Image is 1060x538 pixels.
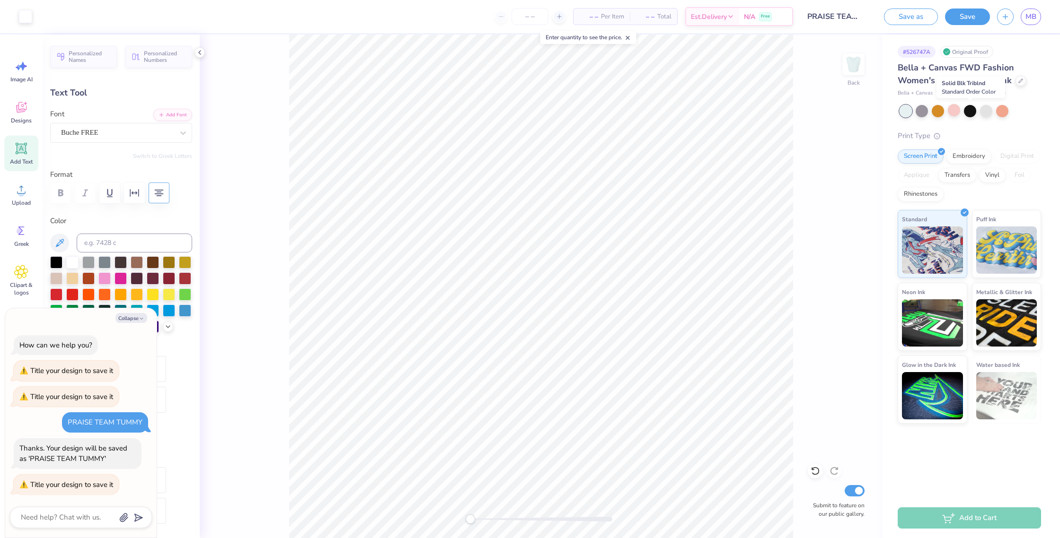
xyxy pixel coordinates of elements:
[50,169,192,180] label: Format
[902,226,963,274] img: Standard
[77,234,192,252] input: e.g. 7428 c
[19,340,92,350] div: How can we help you?
[691,12,727,22] span: Est. Delivery
[50,216,192,226] label: Color
[466,514,475,524] div: Accessibility label
[540,31,636,44] div: Enter quantity to see the price.
[50,109,64,120] label: Font
[976,287,1032,297] span: Metallic & Glitter Ink
[68,417,142,427] div: PRAISE TEAM TUMMY
[6,281,37,296] span: Clipart & logos
[976,214,996,224] span: Puff Ink
[976,226,1037,274] img: Puff Ink
[125,46,192,68] button: Personalized Numbers
[976,372,1037,419] img: Water based Ink
[848,78,860,87] div: Back
[940,46,993,58] div: Original Proof
[1025,11,1036,22] span: MB
[69,50,111,63] span: Personalized Names
[1021,9,1041,25] a: MB
[30,366,113,375] div: Title your design to save it
[144,50,186,63] span: Personalized Numbers
[10,158,33,165] span: Add Text
[945,9,990,25] button: Save
[902,372,963,419] img: Glow in the Dark Ink
[30,480,113,489] div: Title your design to save it
[50,87,192,99] div: Text Tool
[898,168,936,182] div: Applique
[19,443,127,464] div: Thanks. Your design will be saved as 'PRAISE TEAM TUMMY'
[636,12,654,22] span: – –
[153,109,192,121] button: Add Font
[11,117,32,124] span: Designs
[898,187,944,201] div: Rhinestones
[133,152,192,160] button: Switch to Greek Letters
[898,149,944,164] div: Screen Print
[115,313,147,323] button: Collapse
[994,149,1040,164] div: Digital Print
[976,299,1037,347] img: Metallic & Glitter Ink
[657,12,671,22] span: Total
[884,9,938,25] button: Save as
[898,62,1014,86] span: Bella + Canvas FWD Fashion Women's Festival Crop Tank
[601,12,624,22] span: Per Item
[902,299,963,347] img: Neon Ink
[50,46,117,68] button: Personalized Names
[902,360,956,370] span: Glow in the Dark Ink
[902,214,927,224] span: Standard
[1008,168,1031,182] div: Foil
[512,8,548,25] input: – –
[976,360,1020,370] span: Water based Ink
[979,168,1006,182] div: Vinyl
[800,7,870,26] input: Untitled Design
[761,13,770,20] span: Free
[808,501,865,518] label: Submit to feature on our public gallery.
[744,12,755,22] span: N/A
[12,199,31,207] span: Upload
[946,149,991,164] div: Embroidery
[942,88,996,95] span: Standard Order Color
[938,168,976,182] div: Transfers
[898,89,933,97] span: Bella + Canvas
[844,55,863,74] img: Back
[579,12,598,22] span: – –
[898,130,1041,141] div: Print Type
[10,76,33,83] span: Image AI
[936,77,1005,98] div: Solid Blk Triblnd
[898,46,936,58] div: # 526747A
[902,287,925,297] span: Neon Ink
[30,392,113,401] div: Title your design to save it
[14,240,29,248] span: Greek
